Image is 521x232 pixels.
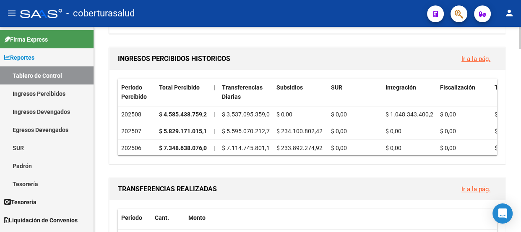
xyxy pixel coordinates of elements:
[118,209,151,227] datatable-header-cell: Período
[222,145,273,151] span: $ 7.114.745.801,17
[188,214,206,221] span: Monto
[440,111,456,118] span: $ 0,00
[331,128,347,134] span: $ 0,00
[455,181,497,197] button: Ir a la pág.
[121,110,152,119] div: 202508
[118,185,217,193] span: TRANSFERENCIAS REALIZADAS
[455,51,497,66] button: Ir a la pág.
[222,128,273,134] span: $ 5.595.070.212,70
[222,111,273,118] span: $ 3.537.095.359,06
[440,84,475,91] span: Fiscalización
[461,185,490,193] a: Ir a la pág.
[386,128,401,134] span: $ 0,00
[214,111,215,118] span: |
[4,35,48,44] span: Firma Express
[159,111,210,118] strong: $ 4.585.438.759,29
[151,209,185,227] datatable-header-cell: Cant.
[276,111,292,118] span: $ 0,00
[210,79,219,106] datatable-header-cell: |
[276,84,303,91] span: Subsidios
[461,55,490,63] a: Ir a la pág.
[159,145,210,151] strong: $ 7.348.638.076,09
[4,53,34,62] span: Reportes
[214,128,215,134] span: |
[4,216,78,225] span: Liquidación de Convenios
[155,214,169,221] span: Cant.
[382,79,437,106] datatable-header-cell: Integración
[214,84,215,91] span: |
[276,128,323,134] span: $ 234.100.802,42
[386,84,416,91] span: Integración
[121,214,142,221] span: Período
[440,145,456,151] span: $ 0,00
[495,111,511,118] span: $ 0,00
[495,145,511,151] span: $ 0,00
[159,128,210,134] strong: $ 5.829.171.015,12
[386,145,401,151] span: $ 0,00
[121,127,152,136] div: 202507
[495,128,511,134] span: $ 0,00
[121,143,152,153] div: 202506
[121,84,147,100] span: Período Percibido
[219,79,273,106] datatable-header-cell: Transferencias Diarias
[214,145,215,151] span: |
[7,8,17,18] mat-icon: menu
[66,4,135,23] span: - coberturasalud
[273,79,328,106] datatable-header-cell: Subsidios
[331,111,347,118] span: $ 0,00
[440,128,456,134] span: $ 0,00
[437,79,491,106] datatable-header-cell: Fiscalización
[156,79,210,106] datatable-header-cell: Total Percibido
[386,111,437,118] span: $ 1.048.343.400,23
[328,79,382,106] datatable-header-cell: SUR
[118,55,230,63] span: INGRESOS PERCIBIDOS HISTORICOS
[331,145,347,151] span: $ 0,00
[159,84,200,91] span: Total Percibido
[222,84,263,100] span: Transferencias Diarias
[276,145,323,151] span: $ 233.892.274,92
[331,84,342,91] span: SUR
[118,79,156,106] datatable-header-cell: Período Percibido
[492,203,513,224] div: Open Intercom Messenger
[504,8,514,18] mat-icon: person
[4,198,36,207] span: Tesorería
[185,209,491,227] datatable-header-cell: Monto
